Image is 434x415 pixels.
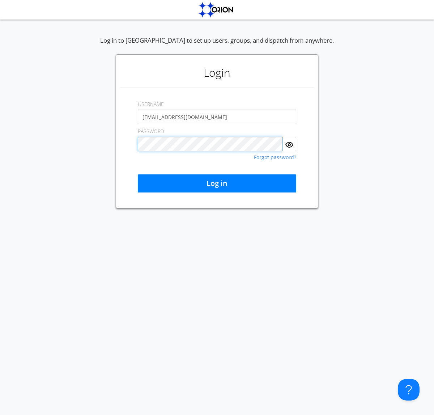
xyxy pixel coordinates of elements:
[138,174,296,192] button: Log in
[138,137,283,151] input: Password
[138,101,164,108] label: USERNAME
[285,140,294,149] img: eye.svg
[100,36,334,54] div: Log in to [GEOGRAPHIC_DATA] to set up users, groups, and dispatch from anywhere.
[254,155,296,160] a: Forgot password?
[283,137,296,151] button: Show Password
[138,128,164,135] label: PASSWORD
[120,58,314,87] h1: Login
[398,379,420,401] iframe: Toggle Customer Support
